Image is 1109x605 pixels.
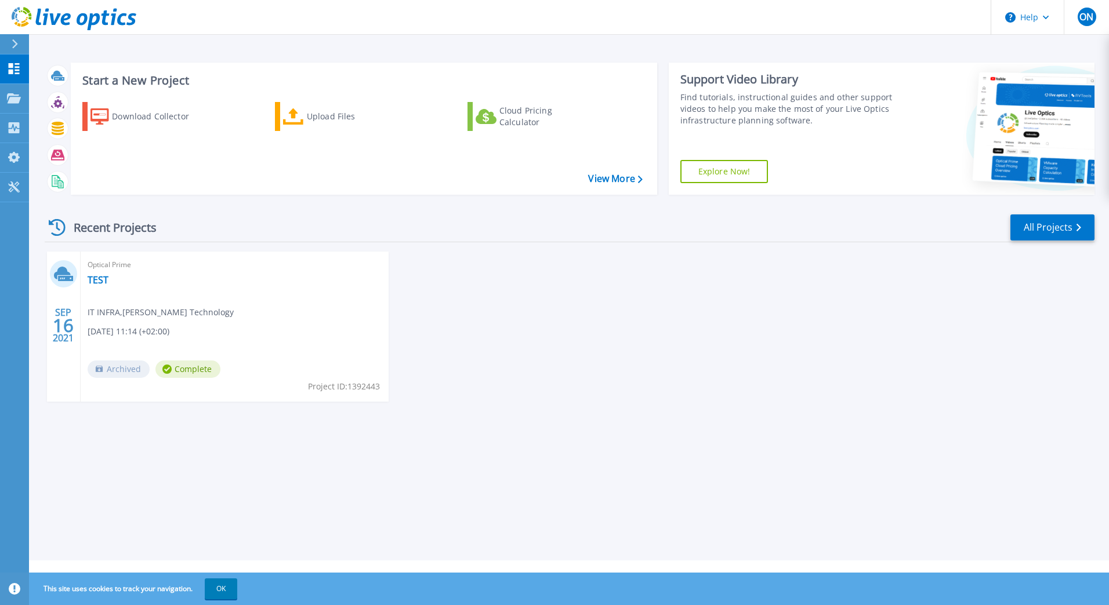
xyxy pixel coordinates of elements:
span: Archived [88,360,150,378]
span: Project ID: 1392443 [308,380,380,393]
span: 16 [53,320,74,330]
div: Cloud Pricing Calculator [499,105,592,128]
span: ON [1079,12,1093,21]
a: All Projects [1010,214,1094,240]
a: Upload Files [275,102,404,131]
div: Support Video Library [680,72,897,87]
span: [DATE] 11:14 (+02:00) [88,325,169,338]
a: Download Collector [82,102,212,131]
div: Recent Projects [45,213,172,242]
a: View More [588,173,642,184]
div: SEP 2021 [52,304,74,347]
button: OK [205,578,237,599]
div: Upload Files [307,105,400,128]
a: Explore Now! [680,160,769,183]
span: IT INFRA , [PERSON_NAME] Technology [88,306,234,319]
a: TEST [88,274,108,286]
span: Optical Prime [88,258,382,271]
a: Cloud Pricing Calculator [467,102,597,131]
h3: Start a New Project [82,74,642,87]
span: Complete [155,360,220,378]
div: Find tutorials, instructional guides and other support videos to help you make the most of your L... [680,92,897,126]
span: This site uses cookies to track your navigation. [32,578,237,599]
div: Download Collector [112,105,205,128]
